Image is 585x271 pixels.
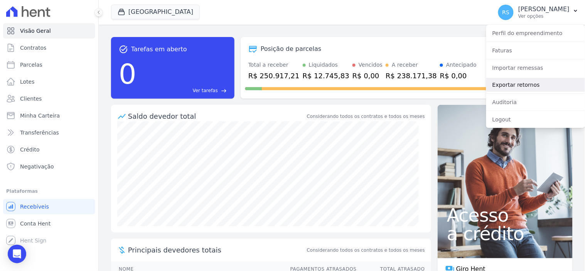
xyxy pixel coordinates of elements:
[261,44,322,54] div: Posição de parcelas
[486,78,585,92] a: Exportar retornos
[3,40,95,56] a: Contratos
[221,88,227,94] span: east
[307,247,425,254] span: Considerando todos os contratos e todos os meses
[20,78,35,86] span: Lotes
[193,87,218,94] span: Ver tarefas
[309,61,338,69] div: Liquidados
[248,61,300,69] div: Total a receber
[20,44,46,52] span: Contratos
[131,45,187,54] span: Tarefas em aberto
[440,71,477,81] div: R$ 0,00
[352,71,383,81] div: R$ 0,00
[20,95,42,103] span: Clientes
[486,61,585,75] a: Importar remessas
[20,220,51,227] span: Conta Hent
[8,245,26,263] div: Open Intercom Messenger
[3,74,95,89] a: Lotes
[486,26,585,40] a: Perfil do empreendimento
[128,245,305,255] span: Principais devedores totais
[486,44,585,57] a: Faturas
[6,187,92,196] div: Plataformas
[119,45,128,54] span: task_alt
[3,216,95,231] a: Conta Hent
[486,113,585,126] a: Logout
[3,91,95,106] a: Clientes
[447,224,563,243] span: a crédito
[20,27,51,35] span: Visão Geral
[359,61,383,69] div: Vencidos
[20,163,54,170] span: Negativação
[307,113,425,120] div: Considerando todos os contratos e todos os meses
[20,112,60,120] span: Minha Carteira
[502,10,510,15] span: RS
[386,71,437,81] div: R$ 238.171,38
[486,95,585,109] a: Auditoria
[20,129,59,136] span: Transferências
[518,5,570,13] p: [PERSON_NAME]
[3,108,95,123] a: Minha Carteira
[518,13,570,19] p: Ver opções
[3,159,95,174] a: Negativação
[447,206,563,224] span: Acesso
[20,61,42,69] span: Parcelas
[3,199,95,214] a: Recebíveis
[392,61,418,69] div: A receber
[3,57,95,72] a: Parcelas
[111,5,200,19] button: [GEOGRAPHIC_DATA]
[128,111,305,121] div: Saldo devedor total
[303,71,349,81] div: R$ 12.745,83
[119,54,137,94] div: 0
[3,23,95,39] a: Visão Geral
[248,71,300,81] div: R$ 250.917,21
[446,61,477,69] div: Antecipado
[492,2,585,23] button: RS [PERSON_NAME] Ver opções
[3,142,95,157] a: Crédito
[20,203,49,210] span: Recebíveis
[3,125,95,140] a: Transferências
[140,87,227,94] a: Ver tarefas east
[20,146,40,153] span: Crédito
